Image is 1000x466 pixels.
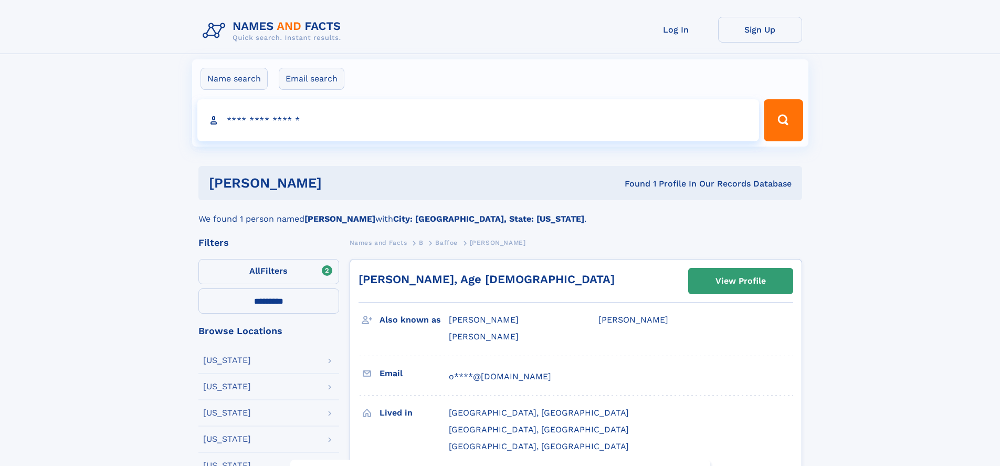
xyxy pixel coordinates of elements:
[209,177,473,190] h1: [PERSON_NAME]
[198,200,802,225] div: We found 1 person named with .
[449,408,629,418] span: [GEOGRAPHIC_DATA], [GEOGRAPHIC_DATA]
[449,332,519,341] span: [PERSON_NAME]
[203,382,251,391] div: [US_STATE]
[201,68,268,90] label: Name search
[419,236,424,249] a: B
[197,99,760,141] input: search input
[304,214,375,224] b: [PERSON_NAME]
[249,266,260,276] span: All
[198,238,339,247] div: Filters
[598,315,668,325] span: [PERSON_NAME]
[449,424,629,434] span: [GEOGRAPHIC_DATA], [GEOGRAPHIC_DATA]
[393,214,584,224] b: City: [GEOGRAPHIC_DATA], State: [US_STATE]
[198,17,350,45] img: Logo Names and Facts
[449,441,629,451] span: [GEOGRAPHIC_DATA], [GEOGRAPHIC_DATA]
[380,404,449,422] h3: Lived in
[764,99,803,141] button: Search Button
[718,17,802,43] a: Sign Up
[203,356,251,365] div: [US_STATE]
[419,239,424,246] span: B
[473,178,792,190] div: Found 1 Profile In Our Records Database
[715,269,766,293] div: View Profile
[203,435,251,443] div: [US_STATE]
[449,315,519,325] span: [PERSON_NAME]
[380,365,449,382] h3: Email
[634,17,718,43] a: Log In
[359,273,615,286] a: [PERSON_NAME], Age [DEMOGRAPHIC_DATA]
[203,409,251,417] div: [US_STATE]
[470,239,526,246] span: [PERSON_NAME]
[198,259,339,284] label: Filters
[380,311,449,329] h3: Also known as
[279,68,344,90] label: Email search
[689,268,793,294] a: View Profile
[198,326,339,336] div: Browse Locations
[350,236,407,249] a: Names and Facts
[435,236,458,249] a: Baffoe
[435,239,458,246] span: Baffoe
